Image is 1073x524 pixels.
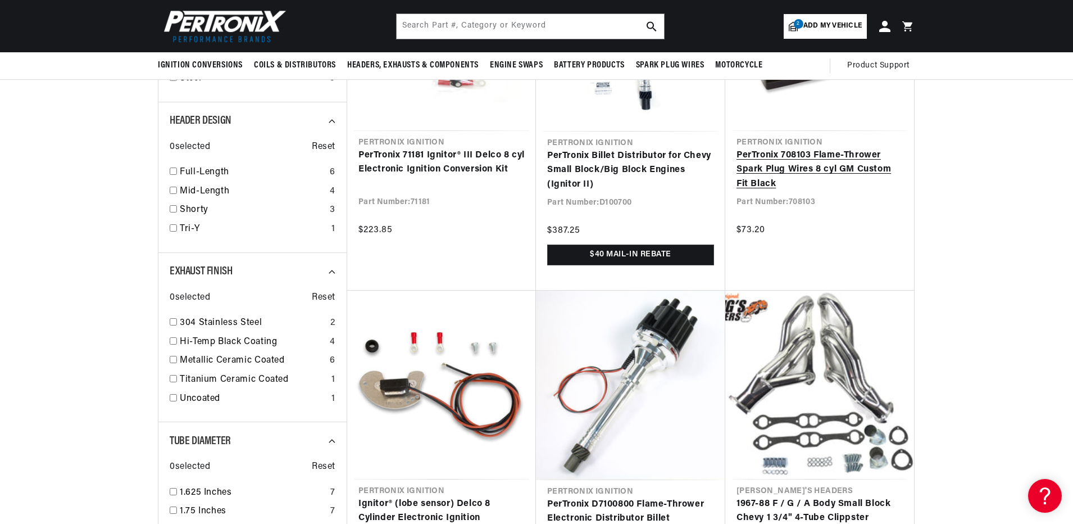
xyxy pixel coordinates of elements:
[347,60,479,71] span: Headers, Exhausts & Components
[330,316,335,331] div: 2
[331,392,335,406] div: 1
[331,373,335,387] div: 1
[784,14,867,39] a: 2Add my vehicle
[715,60,762,71] span: Motorcycle
[331,222,335,237] div: 1
[847,60,910,72] span: Product Support
[254,60,336,71] span: Coils & Distributors
[330,184,335,199] div: 4
[342,52,484,79] summary: Headers, Exhausts & Components
[180,354,325,368] a: Metallic Ceramic Coated
[554,60,625,71] span: Battery Products
[170,460,210,475] span: 0 selected
[170,115,231,127] span: Header Design
[312,291,335,305] span: Reset
[794,19,803,29] span: 2
[180,203,325,218] a: Shorty
[490,60,543,71] span: Engine Swaps
[548,52,630,79] summary: Battery Products
[330,504,335,519] div: 7
[170,291,210,305] span: 0 selected
[170,436,231,447] span: Tube Diameter
[847,52,915,79] summary: Product Support
[358,148,525,177] a: PerTronix 71181 Ignitor® III Delco 8 cyl Electronic Ignition Conversion Kit
[170,266,232,277] span: Exhaust Finish
[312,140,335,155] span: Reset
[248,52,342,79] summary: Coils & Distributors
[639,14,664,39] button: search button
[736,148,903,192] a: PerTronix 708103 Flame-Thrower Spark Plug Wires 8 cyl GM Custom Fit Black
[180,392,327,406] a: Uncoated
[330,335,335,350] div: 4
[630,52,710,79] summary: Spark Plug Wires
[158,60,243,71] span: Ignition Conversions
[170,140,210,155] span: 0 selected
[180,165,325,180] a: Full-Length
[484,52,548,79] summary: Engine Swaps
[330,354,335,368] div: 6
[330,486,335,500] div: 7
[158,52,248,79] summary: Ignition Conversions
[180,486,326,500] a: 1.625 Inches
[180,373,327,387] a: Titanium Ceramic Coated
[180,335,325,350] a: Hi-Temp Black Coating
[710,52,768,79] summary: Motorcycle
[803,21,862,31] span: Add my vehicle
[180,222,327,237] a: Tri-Y
[180,504,326,519] a: 1.75 Inches
[547,149,714,192] a: PerTronix Billet Distributor for Chevy Small Block/Big Block Engines (Ignitor II)
[158,7,287,46] img: Pertronix
[397,14,664,39] input: Search Part #, Category or Keyword
[636,60,704,71] span: Spark Plug Wires
[180,184,325,199] a: Mid-Length
[330,203,335,218] div: 3
[312,460,335,475] span: Reset
[180,316,326,331] a: 304 Stainless Steel
[330,165,335,180] div: 6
